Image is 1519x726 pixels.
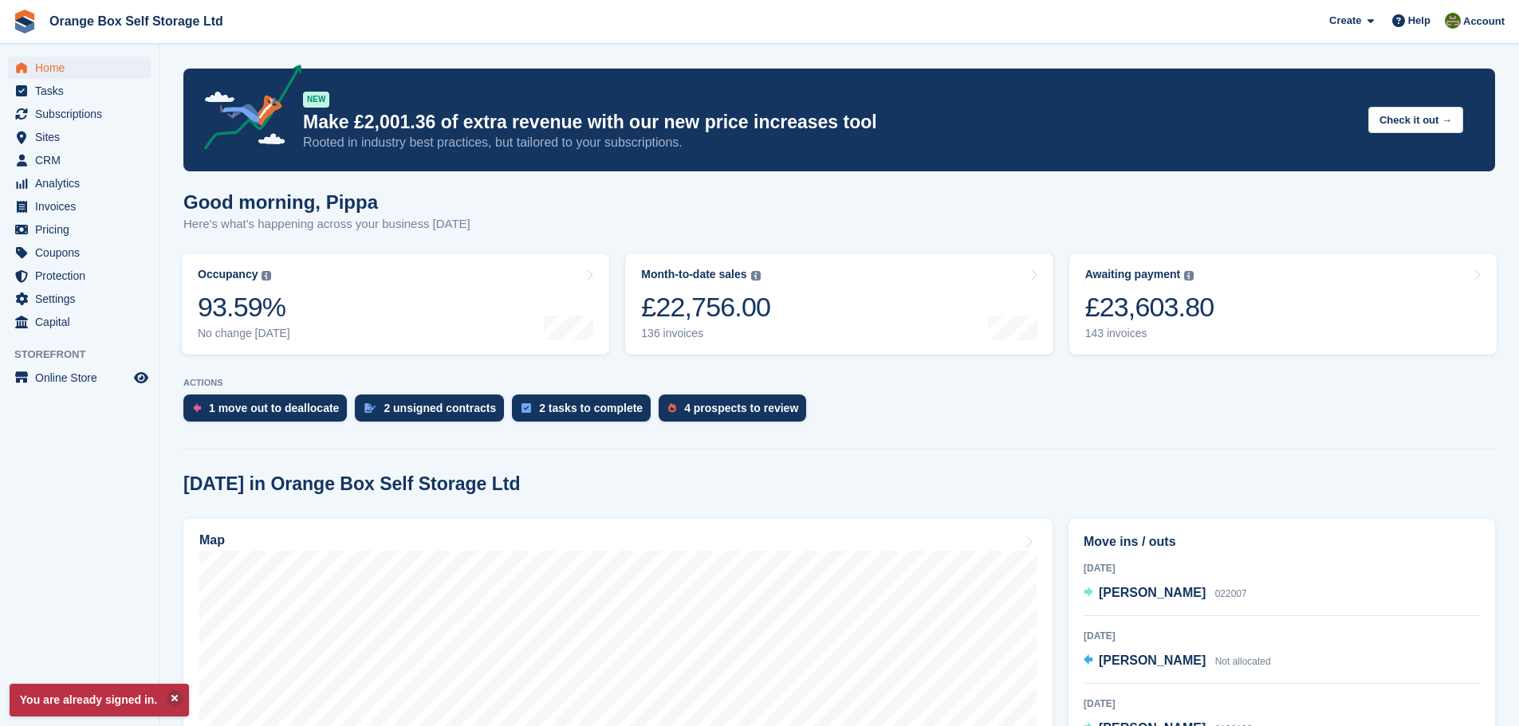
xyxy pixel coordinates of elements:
a: [PERSON_NAME] 022007 [1084,583,1247,604]
span: Protection [35,265,131,287]
p: Rooted in industry best practices, but tailored to your subscriptions. [303,134,1356,151]
div: [DATE] [1084,561,1480,575]
a: 2 unsigned contracts [355,394,512,430]
a: menu [8,80,151,102]
div: £23,603.80 [1085,291,1214,324]
div: [DATE] [1084,629,1480,643]
span: Tasks [35,80,131,102]
div: NEW [303,92,329,108]
a: menu [8,265,151,287]
span: Storefront [14,347,159,363]
span: Not allocated [1215,656,1271,667]
a: menu [8,103,151,125]
a: menu [8,367,151,389]
a: [PERSON_NAME] Not allocated [1084,651,1271,672]
span: Account [1463,14,1505,29]
a: menu [8,195,151,218]
img: price-adjustments-announcement-icon-8257ccfd72463d97f412b2fc003d46551f7dbcb40ab6d574587a9cd5c0d94... [191,65,302,155]
a: menu [8,57,151,79]
span: Capital [35,311,131,333]
span: Sites [35,126,131,148]
a: Preview store [132,368,151,387]
img: contract_signature_icon-13c848040528278c33f63329250d36e43548de30e8caae1d1a13099fd9432cc5.svg [364,403,376,413]
a: menu [8,172,151,194]
p: Here's what's happening across your business [DATE] [183,215,470,233]
a: 2 tasks to complete [512,394,659,430]
span: Coupons [35,241,131,264]
a: Occupancy 93.59% No change [DATE] [182,253,609,355]
img: icon-info-grey-7440780725fd019a000dd9b08b2336e03edf1995a4989e88bcd33f0948082b44.svg [1184,271,1194,281]
img: icon-info-grey-7440780725fd019a000dd9b08b2336e03edf1995a4989e88bcd33f0948082b44.svg [262,271,271,281]
span: Online Store [35,367,131,389]
div: £22,756.00 [641,291,770,324]
span: Subscriptions [35,103,131,125]
p: ACTIONS [183,378,1495,388]
a: menu [8,149,151,171]
img: icon-info-grey-7440780725fd019a000dd9b08b2336e03edf1995a4989e88bcd33f0948082b44.svg [751,271,761,281]
p: You are already signed in. [10,684,189,716]
span: Analytics [35,172,131,194]
a: Awaiting payment £23,603.80 143 invoices [1069,253,1497,355]
div: Occupancy [198,268,258,281]
div: 4 prospects to review [684,402,798,414]
img: task-75834270c22a3079a89374b754ae025e5fb1db73e45f91037f5363f120a921f8.svg [521,403,531,413]
a: menu [8,288,151,310]
span: Settings [35,288,131,310]
img: prospect-51fa495bee0391a8d652442698ab0144808aea92771e9ea1ae160a38d050c398.svg [668,403,676,413]
h2: [DATE] in Orange Box Self Storage Ltd [183,473,521,495]
a: menu [8,241,151,264]
div: 2 tasks to complete [539,402,643,414]
div: 93.59% [198,291,290,324]
a: 4 prospects to review [659,394,814,430]
span: Home [35,57,131,79]
span: Pricing [35,218,131,241]
div: 2 unsigned contracts [384,402,496,414]
h2: Move ins / outs [1084,532,1480,551]
button: Check it out → [1368,107,1463,133]
div: 136 invoices [641,327,770,340]
a: menu [8,311,151,333]
div: 1 move out to deallocate [209,402,339,414]
h2: Map [199,533,225,547]
a: 1 move out to deallocate [183,394,355,430]
span: Invoices [35,195,131,218]
a: menu [8,126,151,148]
img: Pippa White [1445,13,1461,29]
p: Make £2,001.36 of extra revenue with our new price increases tool [303,111,1356,134]
span: CRM [35,149,131,171]
span: [PERSON_NAME] [1099,586,1206,599]
span: Create [1329,13,1361,29]
div: No change [DATE] [198,327,290,340]
span: Help [1408,13,1430,29]
span: [PERSON_NAME] [1099,653,1206,667]
img: stora-icon-8386f47178a22dfd0bd8f6a31ec36ba5ce8667c1dd55bd0f319d3a0aa187defe.svg [13,10,37,33]
h1: Good morning, Pippa [183,191,470,213]
div: Month-to-date sales [641,268,746,281]
div: [DATE] [1084,697,1480,711]
div: Awaiting payment [1085,268,1181,281]
a: Month-to-date sales £22,756.00 136 invoices [625,253,1053,355]
span: 022007 [1215,588,1247,599]
img: move_outs_to_deallocate_icon-f764333ba52eb49d3ac5e1228854f67142a1ed5810a6f6cc68b1a99e826820c5.svg [193,403,201,413]
div: 143 invoices [1085,327,1214,340]
a: Orange Box Self Storage Ltd [43,8,230,34]
a: menu [8,218,151,241]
